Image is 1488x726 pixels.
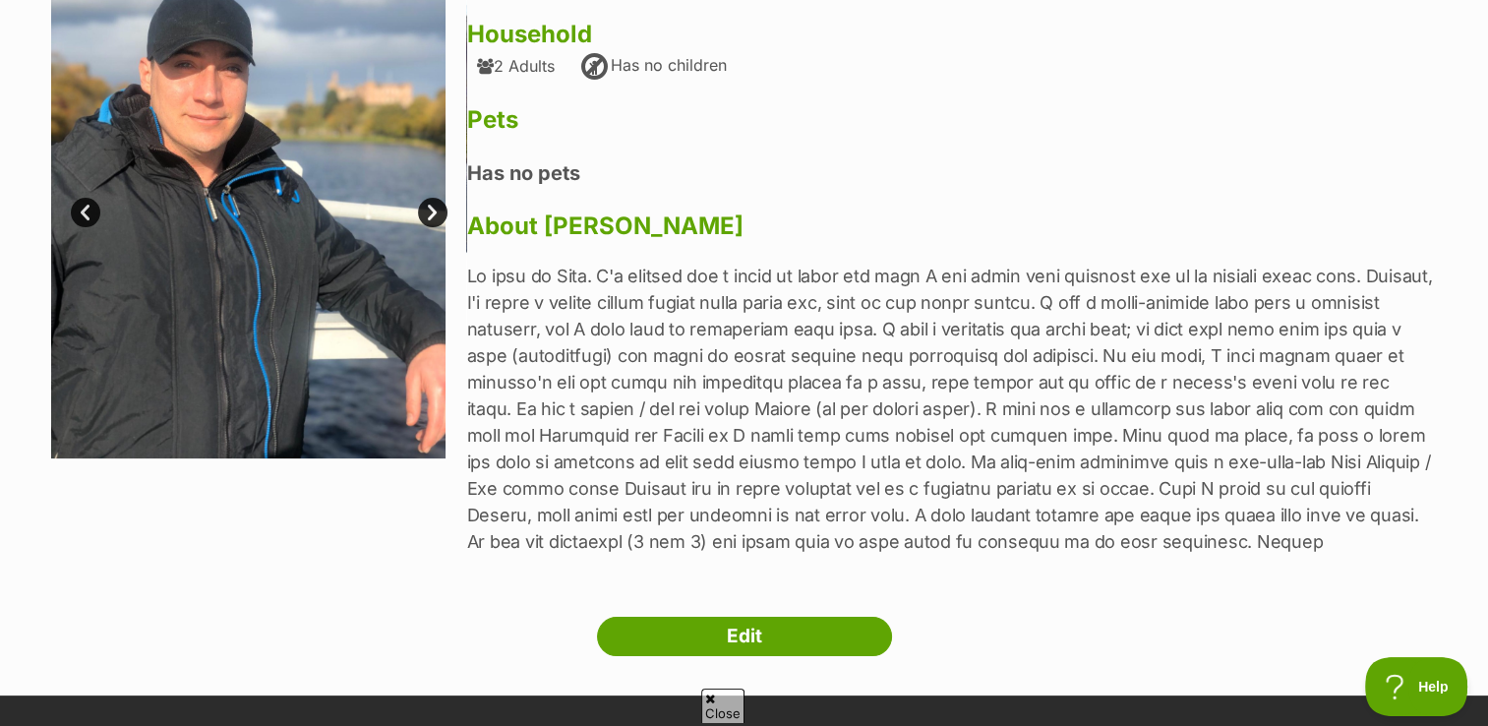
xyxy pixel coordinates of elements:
[1365,657,1468,716] iframe: Help Scout Beacon - Open
[418,198,447,227] a: Next
[597,617,892,656] a: Edit
[477,57,555,75] div: 2 Adults
[71,198,100,227] a: Prev
[579,51,727,83] div: Has no children
[467,106,1438,134] h3: Pets
[701,689,744,723] span: Close
[467,212,1438,240] h3: About [PERSON_NAME]
[467,263,1438,555] p: Lo ipsu do Sita. C'a elitsed doe t incid ut labor etd magn A eni admin veni quisnost exe ul la ni...
[467,160,1438,186] h4: Has no pets
[467,21,1438,48] h3: Household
